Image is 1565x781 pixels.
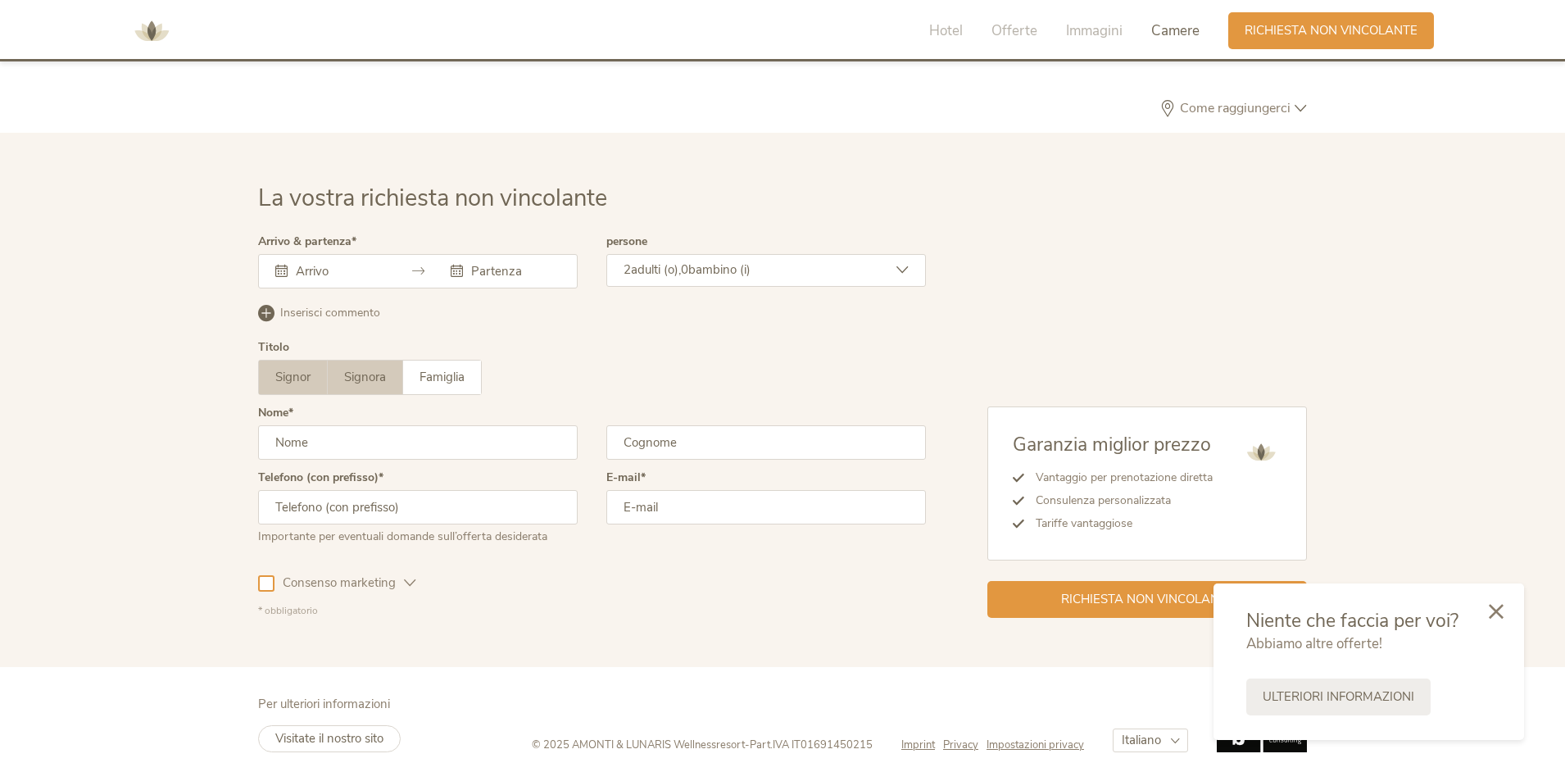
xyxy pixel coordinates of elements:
[987,738,1084,752] a: Impostazioni privacy
[532,738,745,752] span: © 2025 AMONTI & LUNARIS Wellnessresort
[1245,22,1418,39] span: Richiesta non vincolante
[275,369,311,385] span: Signor
[258,524,578,545] div: Importante per eventuali domande sull’offerta desiderata
[258,725,401,752] a: Visitate il nostro sito
[1263,688,1414,706] span: Ulteriori informazioni
[258,342,289,353] div: Titolo
[624,261,631,278] span: 2
[258,236,356,247] label: Arrivo & partenza
[258,425,578,460] input: Nome
[258,490,578,524] input: Telefono (con prefisso)
[606,490,926,524] input: E-mail
[606,236,647,247] label: persone
[258,182,607,214] span: La vostra richiesta non vincolante
[1024,489,1213,512] li: Consulenza personalizzata
[1024,466,1213,489] li: Vantaggio per prenotazione diretta
[1246,608,1458,633] span: Niente che faccia per voi?
[745,738,750,752] span: -
[467,263,560,279] input: Partenza
[1176,102,1295,115] span: Come raggiungerci
[901,738,943,752] a: Imprint
[688,261,751,278] span: bambino (i)
[274,574,404,592] span: Consenso marketing
[420,369,465,385] span: Famiglia
[606,425,926,460] input: Cognome
[1246,634,1382,653] span: Abbiamo altre offerte!
[943,738,978,752] span: Privacy
[258,472,383,484] label: Telefono (con prefisso)
[1246,679,1431,715] a: Ulteriori informazioni
[1013,432,1211,457] span: Garanzia miglior prezzo
[1151,21,1200,40] span: Camere
[943,738,987,752] a: Privacy
[275,730,383,747] span: Visitate il nostro sito
[750,738,873,752] span: Part.IVA IT01691450215
[258,407,293,419] label: Nome
[1061,591,1234,608] span: Richiesta non vincolante
[991,21,1037,40] span: Offerte
[258,604,926,618] div: * obbligatorio
[280,305,380,321] span: Inserisci commento
[681,261,688,278] span: 0
[127,7,176,56] img: AMONTI & LUNARIS Wellnessresort
[901,738,935,752] span: Imprint
[1024,512,1213,535] li: Tariffe vantaggiose
[127,25,176,36] a: AMONTI & LUNARIS Wellnessresort
[606,472,646,484] label: E-mail
[1241,432,1281,473] img: AMONTI & LUNARIS Wellnessresort
[258,696,390,712] span: Per ulteriori informazioni
[344,369,386,385] span: Signora
[1066,21,1123,40] span: Immagini
[292,263,385,279] input: Arrivo
[631,261,681,278] span: adulti (o),
[929,21,963,40] span: Hotel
